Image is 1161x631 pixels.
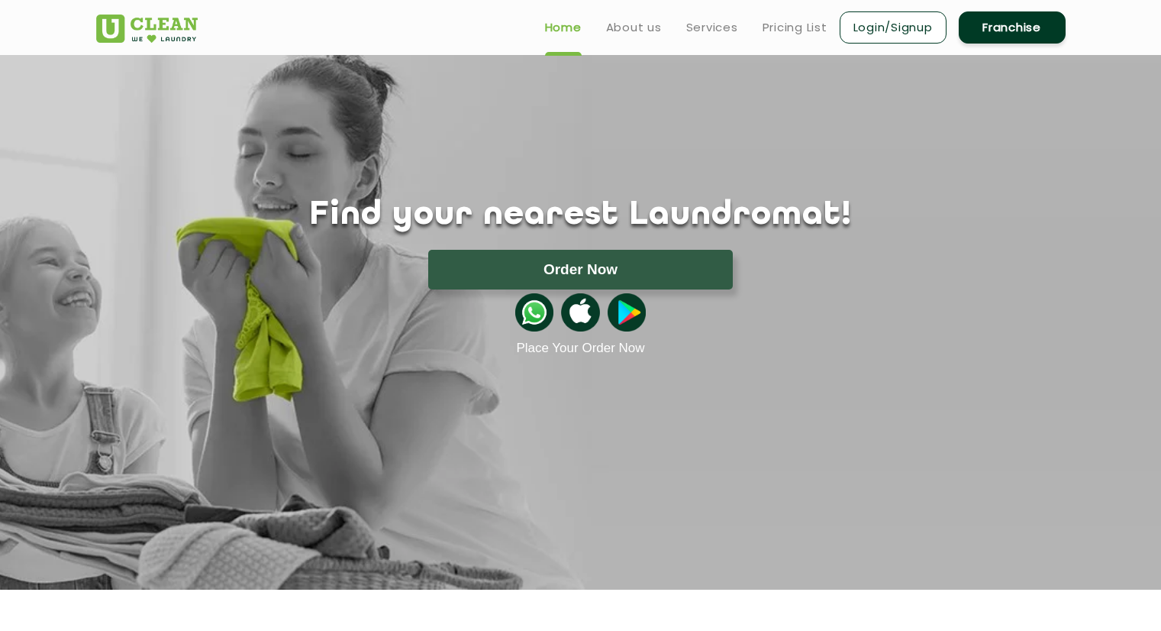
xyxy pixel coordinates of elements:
a: About us [606,18,662,37]
button: Order Now [428,250,733,290]
a: Pricing List [763,18,827,37]
img: apple-icon.png [561,293,599,332]
a: Place Your Order Now [516,341,644,356]
img: UClean Laundry and Dry Cleaning [96,15,198,43]
a: Franchise [959,11,1066,44]
a: Services [686,18,738,37]
img: whatsappicon.png [515,293,553,332]
a: Home [545,18,582,37]
h1: Find your nearest Laundromat! [85,196,1077,235]
a: Login/Signup [840,11,947,44]
img: playstoreicon.png [608,293,646,332]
